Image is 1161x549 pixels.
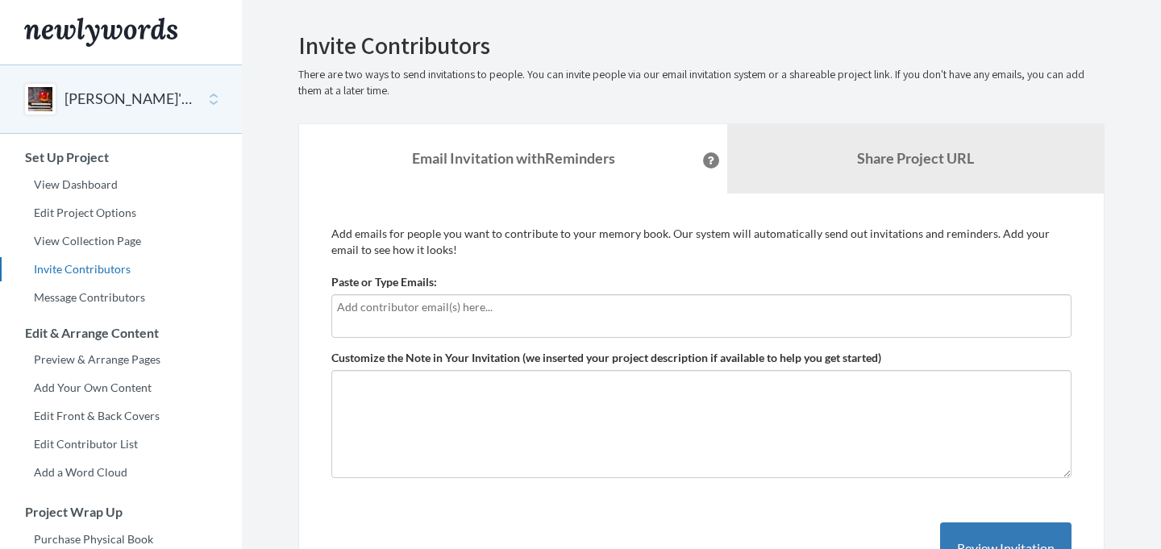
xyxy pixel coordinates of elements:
b: Share Project URL [857,149,974,167]
p: There are two ways to send invitations to people. You can invite people via our email invitation ... [298,67,1105,99]
label: Customize the Note in Your Invitation (we inserted your project description if available to help ... [331,350,881,366]
input: Add contributor email(s) here... [337,298,1066,316]
p: Add emails for people you want to contribute to your memory book. Our system will automatically s... [331,226,1072,258]
h3: Project Wrap Up [1,505,242,519]
label: Paste or Type Emails: [331,274,437,290]
h3: Set Up Project [1,150,242,164]
img: Newlywords logo [24,18,177,47]
h2: Invite Contributors [298,32,1105,59]
h3: Edit & Arrange Content [1,326,242,340]
button: [PERSON_NAME]'s InterVarsity Farewell [64,89,195,110]
strong: Email Invitation with Reminders [412,149,615,167]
